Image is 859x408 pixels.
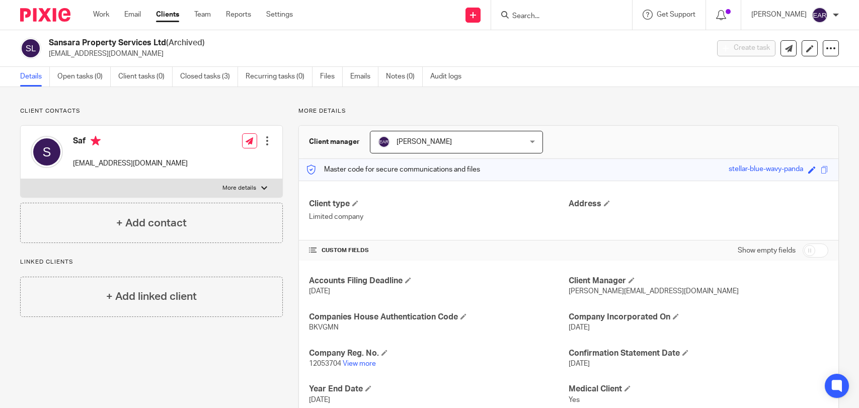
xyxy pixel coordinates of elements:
a: Email [124,10,141,20]
h4: Companies House Authentication Code [309,312,569,322]
h4: + Add linked client [106,289,197,304]
img: svg%3E [31,136,63,168]
a: Emails [350,67,378,87]
h4: Medical Client [569,384,828,394]
a: Team [194,10,211,20]
span: [PERSON_NAME] [397,138,452,145]
a: Audit logs [430,67,469,87]
h4: Client Manager [569,276,828,286]
input: Search [511,12,602,21]
h4: Company Reg. No. [309,348,569,359]
span: [DATE] [569,360,590,367]
p: [EMAIL_ADDRESS][DOMAIN_NAME] [73,158,188,169]
p: [PERSON_NAME] [751,10,807,20]
a: Details [20,67,50,87]
p: Limited company [309,212,569,222]
img: svg%3E [378,136,390,148]
span: 12053704 [309,360,341,367]
img: svg%3E [812,7,828,23]
h2: Sansara Property Services Ltd [49,38,571,48]
a: Notes (0) [386,67,423,87]
p: [EMAIL_ADDRESS][DOMAIN_NAME] [49,49,702,59]
a: Files [320,67,343,87]
h4: Address [569,199,828,209]
button: Create task [717,40,775,56]
span: (Archived) [166,39,205,47]
a: Work [93,10,109,20]
a: Closed tasks (3) [180,67,238,87]
h4: + Add contact [116,215,187,231]
h4: Saf [73,136,188,148]
i: Primary [91,136,101,146]
p: Linked clients [20,258,283,266]
h4: Accounts Filing Deadline [309,276,569,286]
span: BKVGMN [309,324,339,331]
span: [DATE] [569,324,590,331]
a: Reports [226,10,251,20]
a: Open tasks (0) [57,67,111,87]
h4: CUSTOM FIELDS [309,247,569,255]
a: Clients [156,10,179,20]
span: Yes [569,396,580,403]
span: Get Support [657,11,695,18]
a: Recurring tasks (0) [246,67,313,87]
img: svg%3E [20,38,41,59]
a: View more [343,360,376,367]
span: [PERSON_NAME][EMAIL_ADDRESS][DOMAIN_NAME] [569,288,739,295]
h4: Confirmation Statement Date [569,348,828,359]
span: [DATE] [309,396,330,403]
p: Master code for secure communications and files [306,165,480,175]
div: stellar-blue-wavy-panda [729,164,803,176]
a: Client tasks (0) [118,67,173,87]
label: Show empty fields [738,246,796,256]
p: More details [298,107,839,115]
h4: Company Incorporated On [569,312,828,322]
p: Client contacts [20,107,283,115]
a: Settings [266,10,293,20]
h4: Year End Date [309,384,569,394]
h4: Client type [309,199,569,209]
img: Pixie [20,8,70,22]
span: [DATE] [309,288,330,295]
p: More details [222,184,256,192]
h3: Client manager [309,137,360,147]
